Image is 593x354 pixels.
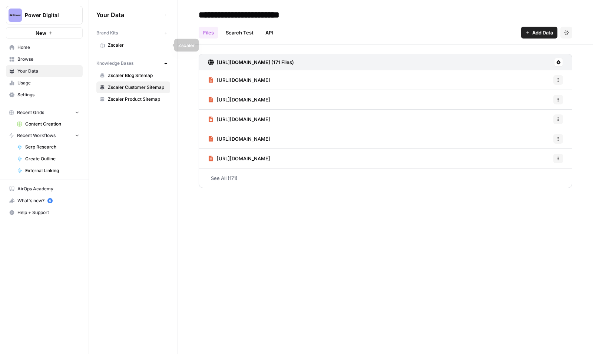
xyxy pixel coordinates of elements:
[25,144,79,150] span: Serp Research
[36,29,46,37] span: New
[25,156,79,162] span: Create Outline
[14,141,83,153] a: Serp Research
[17,56,79,63] span: Browse
[96,93,170,105] a: Zscaler Product Sitemap
[6,27,83,39] button: New
[208,90,270,109] a: [URL][DOMAIN_NAME]
[208,54,294,70] a: [URL][DOMAIN_NAME] (171 Files)
[261,27,278,39] a: API
[96,70,170,81] a: Zscaler Blog Sitemap
[217,116,270,123] span: [URL][DOMAIN_NAME]
[108,84,167,91] span: Zscaler Customer Sitemap
[49,199,51,203] text: 5
[14,153,83,165] a: Create Outline
[6,130,83,141] button: Recent Workflows
[17,109,44,116] span: Recent Grids
[6,107,83,118] button: Recent Grids
[6,195,82,206] div: What's new?
[6,6,83,24] button: Workspace: Power Digital
[208,110,270,129] a: [URL][DOMAIN_NAME]
[6,183,83,195] a: AirOps Academy
[14,118,83,130] a: Content Creation
[217,59,294,66] h3: [URL][DOMAIN_NAME] (171 Files)
[96,60,133,67] span: Knowledge Bases
[6,41,83,53] a: Home
[199,168,572,188] a: See All (171)
[17,209,79,216] span: Help + Support
[17,91,79,98] span: Settings
[6,207,83,218] button: Help + Support
[17,186,79,192] span: AirOps Academy
[532,29,553,36] span: Add Data
[6,89,83,101] a: Settings
[217,155,270,162] span: [URL][DOMAIN_NAME]
[6,65,83,77] a: Your Data
[208,129,270,148] a: [URL][DOMAIN_NAME]
[96,81,170,93] a: Zscaler Customer Sitemap
[25,167,79,174] span: External Linking
[221,27,258,39] a: Search Test
[9,9,22,22] img: Power Digital Logo
[17,132,56,139] span: Recent Workflows
[17,68,79,74] span: Your Data
[14,165,83,177] a: External Linking
[108,96,167,103] span: Zscaler Product Sitemap
[96,39,170,51] a: Zscaler
[17,44,79,51] span: Home
[217,135,270,143] span: [URL][DOMAIN_NAME]
[108,42,167,49] span: Zscaler
[96,30,118,36] span: Brand Kits
[47,198,53,203] a: 5
[96,10,161,19] span: Your Data
[6,195,83,207] button: What's new? 5
[25,121,79,127] span: Content Creation
[6,77,83,89] a: Usage
[217,96,270,103] span: [URL][DOMAIN_NAME]
[108,72,167,79] span: Zscaler Blog Sitemap
[25,11,70,19] span: Power Digital
[521,27,557,39] button: Add Data
[199,27,218,39] a: Files
[208,149,270,168] a: [URL][DOMAIN_NAME]
[17,80,79,86] span: Usage
[208,70,270,90] a: [URL][DOMAIN_NAME]
[6,53,83,65] a: Browse
[217,76,270,84] span: [URL][DOMAIN_NAME]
